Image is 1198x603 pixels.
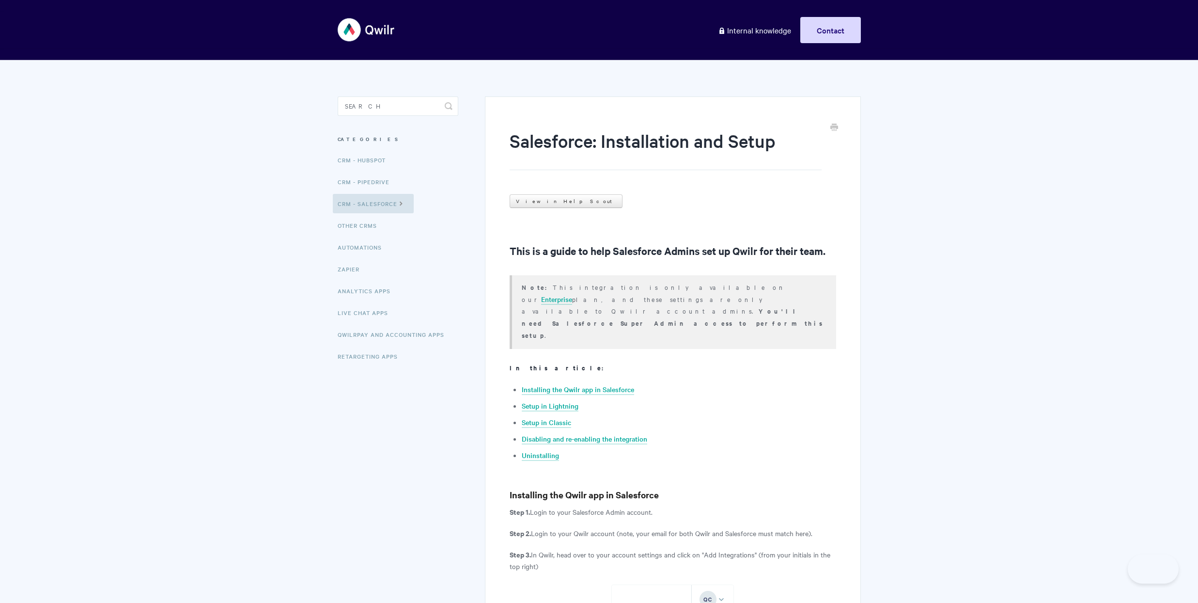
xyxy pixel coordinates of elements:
[510,528,531,538] strong: Step 2.
[510,363,609,372] b: In this article:
[338,96,458,116] input: Search
[541,294,572,305] a: Enterprise
[338,238,389,257] a: Automations
[510,527,836,539] p: Login to your Qwilr account (note, your email for both Qwilr and Salesforce must match here).
[338,347,405,366] a: Retargeting Apps
[522,283,553,292] strong: Note:
[333,194,414,213] a: CRM - Salesforce
[510,549,531,559] strong: Step 3.
[338,325,451,344] a: QwilrPay and Accounting Apps
[522,384,634,395] a: Installing the Qwilr app in Salesforce
[338,172,397,191] a: CRM - Pipedrive
[522,434,647,444] a: Disabling and re-enabling the integration
[510,506,836,518] p: Login to your Salesforce Admin account.
[1128,555,1179,584] iframe: Toggle Customer Support
[510,488,836,502] h3: Installing the Qwilr app in Salesforce
[522,281,824,341] p: This integration is only available on our plan, and these settings are only available to Qwilr ac...
[522,401,578,412] a: Setup in Lightning
[510,549,836,572] p: In Qwilr, head over to your account settings and click on "Add Integrations" (from your initials ...
[522,306,823,340] strong: You'll need Salesforce Super Admin access to perform this setup
[338,281,398,301] a: Analytics Apps
[510,507,530,517] strong: Step 1.
[338,303,395,322] a: Live Chat Apps
[338,216,384,235] a: Other CRMs
[338,130,458,148] h3: Categories
[830,123,838,133] a: Print this Article
[711,17,798,43] a: Internal knowledge
[338,259,367,279] a: Zapier
[338,12,395,48] img: Qwilr Help Center
[522,450,559,461] a: Uninstalling
[522,417,571,428] a: Setup in Classic
[510,194,622,208] a: View in Help Scout
[510,128,821,170] h1: Salesforce: Installation and Setup
[338,150,393,170] a: CRM - HubSpot
[800,17,861,43] a: Contact
[510,243,836,258] h2: This is a guide to help Salesforce Admins set up Qwilr for their team.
